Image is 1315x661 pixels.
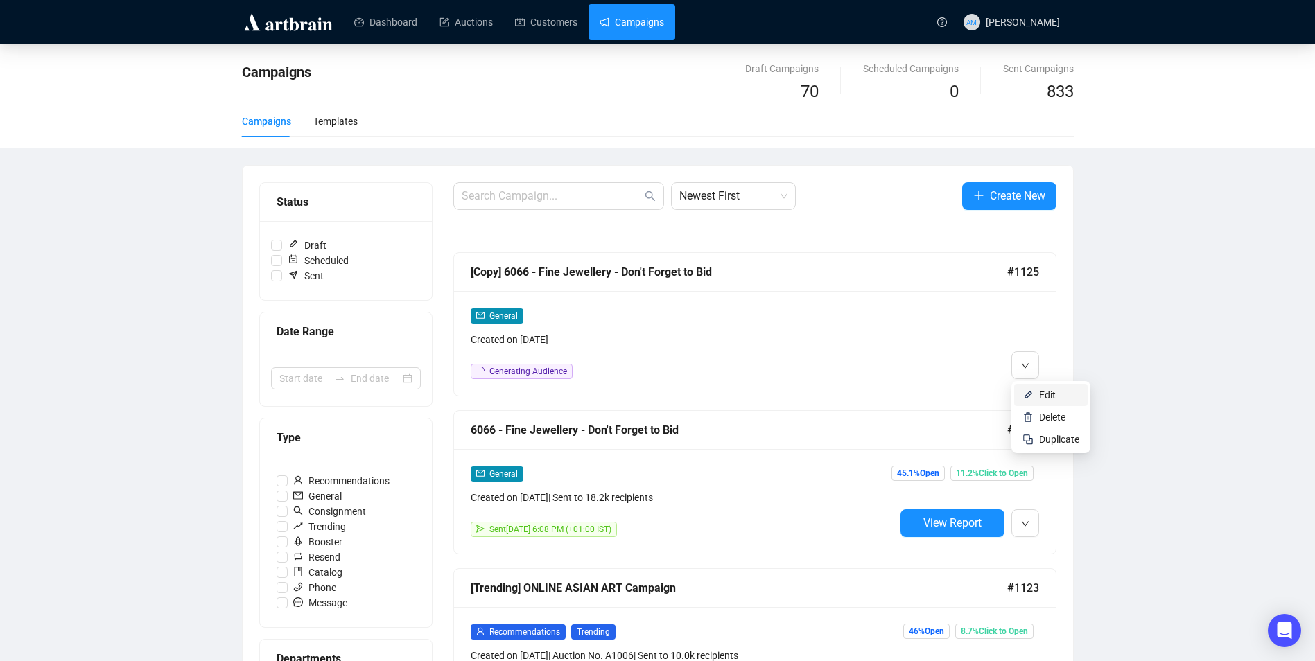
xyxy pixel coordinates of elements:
span: book [293,567,303,576]
div: [Copy] 6066 - Fine Jewellery - Don't Forget to Bid [471,263,1007,281]
span: plus [973,190,984,201]
span: 833 [1047,82,1074,101]
span: Sent [282,268,329,283]
span: General [288,488,347,504]
a: Auctions [439,4,493,40]
span: AM [966,16,977,27]
img: svg+xml;base64,PHN2ZyB4bWxucz0iaHR0cDovL3d3dy53My5vcmcvMjAwMC9zdmciIHhtbG5zOnhsaW5rPSJodHRwOi8vd3... [1022,389,1034,400]
a: Customers [515,4,577,40]
div: Created on [DATE] [471,332,895,347]
span: Edit [1039,389,1056,400]
button: View Report [900,509,1004,537]
img: logo [242,11,335,33]
span: down [1021,520,1029,528]
span: phone [293,582,303,592]
span: Trending [571,624,616,640]
span: Draft [282,238,332,253]
span: 45.1% Open [891,466,945,481]
span: Scheduled [282,253,354,268]
span: 46% Open [903,624,950,639]
span: Trending [288,519,351,534]
div: Created on [DATE] | Sent to 18.2k recipients [471,490,895,505]
div: Templates [313,114,358,129]
a: 6066 - Fine Jewellery - Don't Forget to Bid#1124mailGeneralCreated on [DATE]| Sent to 18.2k recip... [453,410,1056,554]
div: Scheduled Campaigns [863,61,959,76]
img: svg+xml;base64,PHN2ZyB4bWxucz0iaHR0cDovL3d3dy53My5vcmcvMjAwMC9zdmciIHhtbG5zOnhsaW5rPSJodHRwOi8vd3... [1022,412,1034,423]
span: Phone [288,580,342,595]
a: Dashboard [354,4,417,40]
span: to [334,373,345,384]
span: down [1021,362,1029,370]
span: Resend [288,549,346,565]
span: Newest First [679,183,787,209]
span: search [645,191,656,202]
span: Delete [1039,412,1065,423]
span: Booster [288,534,348,549]
span: #1123 [1007,579,1039,597]
img: svg+xml;base64,PHN2ZyB4bWxucz0iaHR0cDovL3d3dy53My5vcmcvMjAwMC9zdmciIHdpZHRoPSIyNCIgaGVpZ2h0PSIyNC... [1022,434,1034,445]
button: Create New [962,182,1056,210]
input: End date [351,371,400,386]
span: Recommendations [288,473,395,488]
span: Sent [DATE] 6:08 PM (+01:00 IST) [489,525,611,534]
span: loading [475,366,485,376]
input: Search Campaign... [462,188,642,204]
a: [Copy] 6066 - Fine Jewellery - Don't Forget to Bid#1125mailGeneralCreated on [DATE]loadingGenerat... [453,252,1056,396]
input: Start date [279,371,329,386]
span: Create New [990,187,1045,204]
div: Date Range [277,323,415,340]
span: 11.2% Click to Open [950,466,1034,481]
div: 6066 - Fine Jewellery - Don't Forget to Bid [471,421,1007,439]
span: mail [476,469,485,477]
span: Recommendations [489,627,560,637]
div: [Trending] ONLINE ASIAN ART Campaign [471,579,1007,597]
span: mail [293,491,303,500]
span: message [293,597,303,607]
div: Open Intercom Messenger [1268,614,1301,647]
span: Message [288,595,353,610]
span: search [293,506,303,515]
span: Duplicate [1039,434,1079,445]
span: 70 [801,82,819,101]
span: #1125 [1007,263,1039,281]
span: 0 [950,82,959,101]
span: Catalog [288,565,348,580]
span: Generating Audience [489,367,567,376]
div: Status [277,193,415,211]
span: swap-right [334,373,345,384]
span: user [293,475,303,485]
span: View Report [923,516,982,529]
div: Type [277,429,415,446]
span: Consignment [288,504,372,519]
div: Sent Campaigns [1003,61,1074,76]
span: user [476,627,485,635]
span: General [489,469,518,479]
span: #1124 [1007,421,1039,439]
span: General [489,311,518,321]
span: retweet [293,552,303,561]
div: Draft Campaigns [745,61,819,76]
a: Campaigns [600,4,664,40]
span: 8.7% Click to Open [955,624,1034,639]
span: question-circle [937,17,947,27]
span: [PERSON_NAME] [986,17,1060,28]
span: rocket [293,536,303,546]
span: send [476,525,485,533]
span: rise [293,521,303,531]
span: Campaigns [242,64,311,80]
span: mail [476,311,485,319]
div: Campaigns [242,114,291,129]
